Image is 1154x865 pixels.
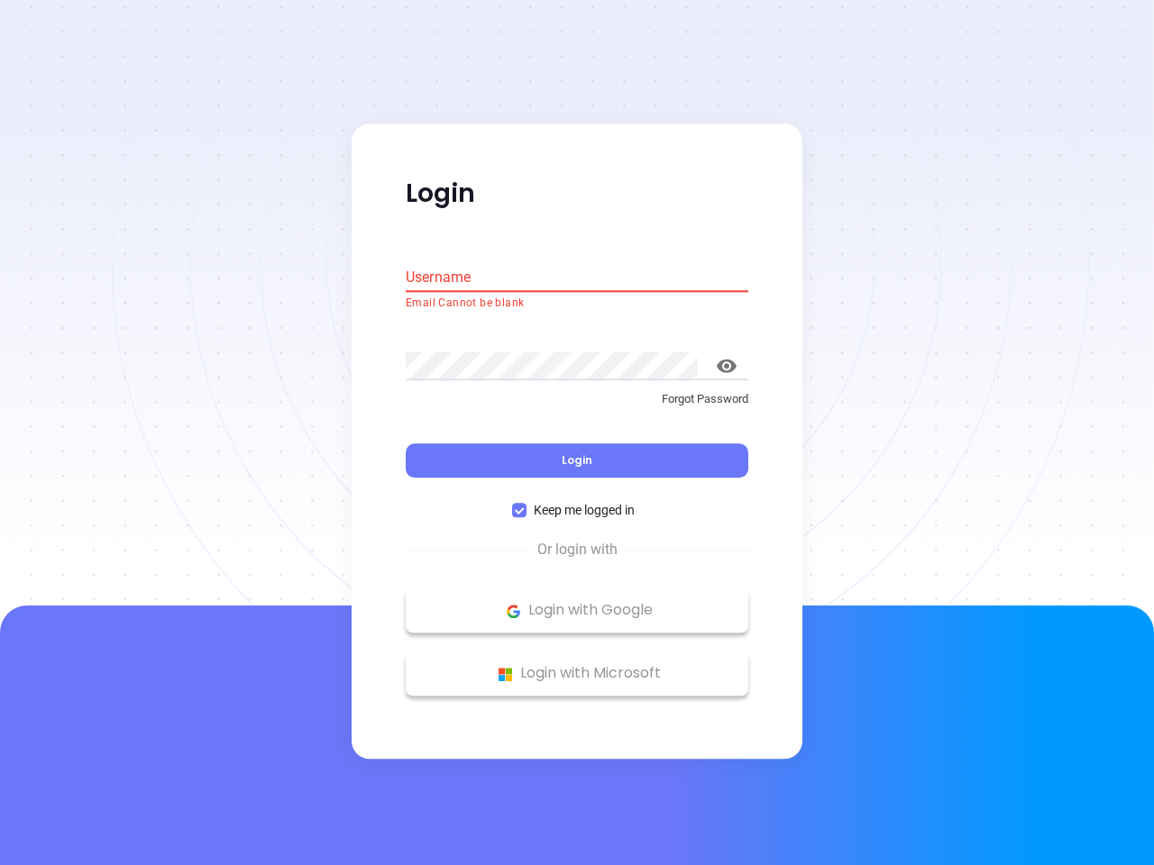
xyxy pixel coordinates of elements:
a: Forgot Password [406,390,748,423]
p: Login [406,178,748,210]
p: Email Cannot be blank [406,295,748,313]
p: Login with Microsoft [415,660,739,687]
p: Login with Google [415,597,739,624]
button: Microsoft Logo Login with Microsoft [406,651,748,697]
button: toggle password visibility [705,344,748,387]
p: Forgot Password [406,390,748,408]
button: Login [406,444,748,478]
span: Or login with [528,540,627,561]
img: Microsoft Logo [494,663,517,686]
button: Google Logo Login with Google [406,588,748,633]
img: Google Logo [502,600,525,623]
span: Keep me logged in [527,501,642,521]
span: Login [562,453,592,469]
